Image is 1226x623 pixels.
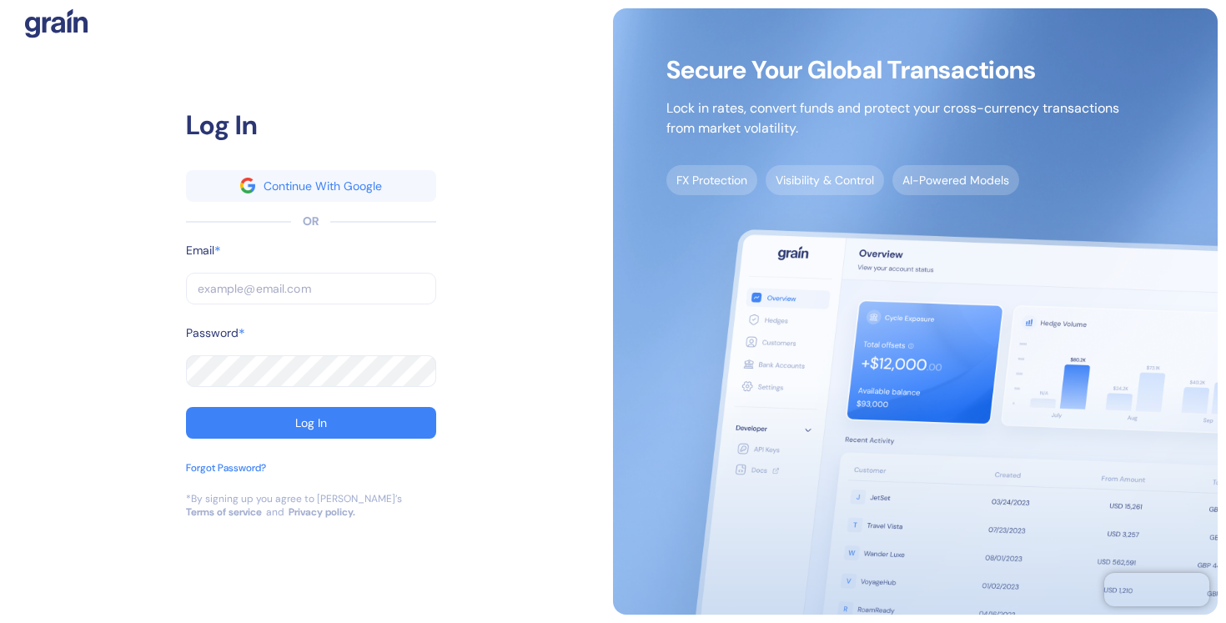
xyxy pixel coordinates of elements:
input: example@email.com [186,273,436,304]
span: AI-Powered Models [892,165,1019,195]
div: *By signing up you agree to [PERSON_NAME]’s [186,492,402,505]
img: signup-main-image [613,8,1218,615]
div: Log In [295,417,327,429]
button: Forgot Password? [186,460,266,492]
span: FX Protection [666,165,757,195]
img: logo [25,8,88,38]
p: Lock in rates, convert funds and protect your cross-currency transactions from market volatility. [666,98,1119,138]
div: Continue With Google [264,180,382,192]
a: Terms of service [186,505,262,519]
label: Password [186,324,239,342]
a: Privacy policy. [289,505,355,519]
label: Email [186,242,214,259]
iframe: Chatra live chat [1104,573,1209,606]
button: googleContinue With Google [186,170,436,202]
div: OR [303,213,319,230]
img: google [240,178,255,193]
span: Secure Your Global Transactions [666,62,1119,78]
button: Log In [186,407,436,439]
span: Visibility & Control [766,165,884,195]
div: Forgot Password? [186,460,266,475]
div: Log In [186,105,436,145]
div: and [266,505,284,519]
